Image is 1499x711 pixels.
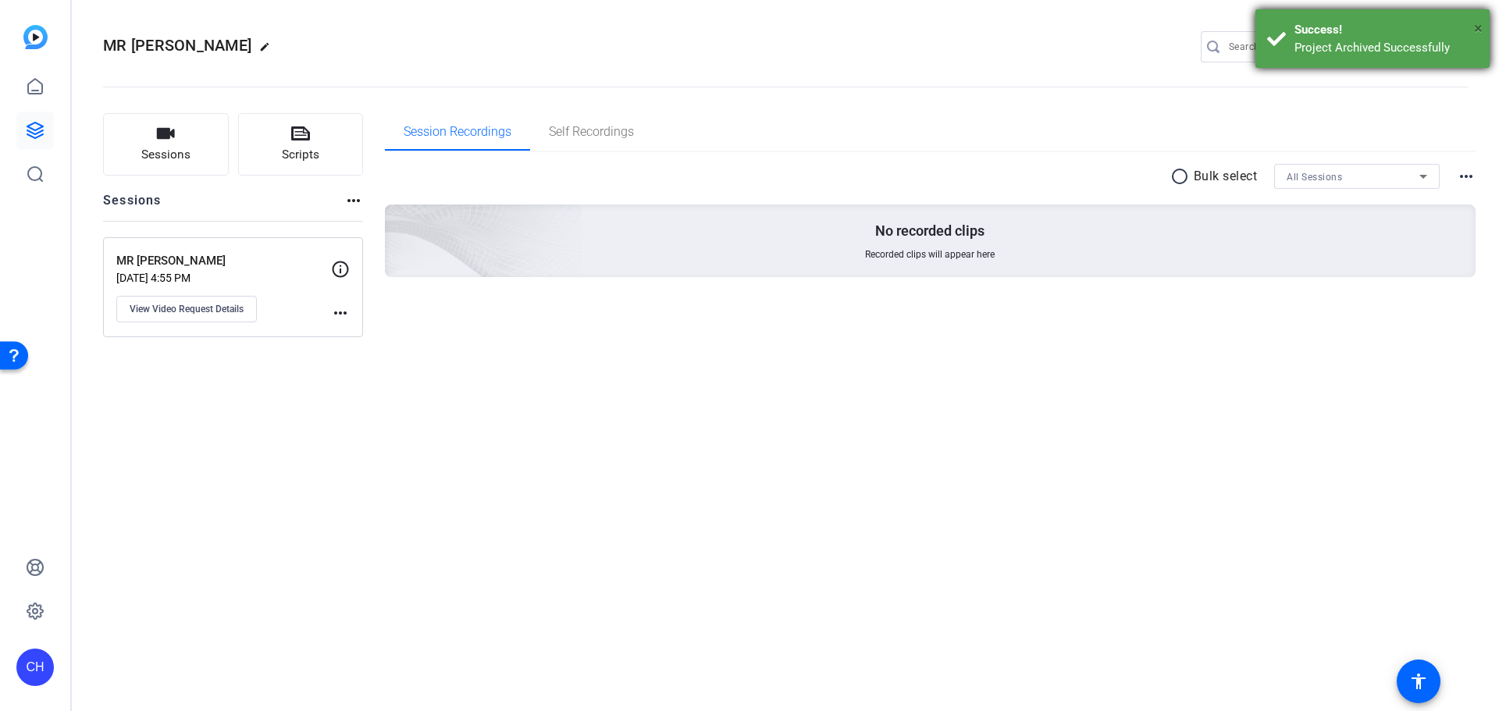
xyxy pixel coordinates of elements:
[103,113,229,176] button: Sessions
[116,272,331,284] p: [DATE] 4:55 PM
[103,36,251,55] span: MR [PERSON_NAME]
[1194,167,1258,186] p: Bulk select
[1170,167,1194,186] mat-icon: radio_button_unchecked
[141,146,190,164] span: Sessions
[1294,21,1478,39] div: Success!
[875,222,984,240] p: No recorded clips
[23,25,48,49] img: blue-gradient.svg
[404,126,511,138] span: Session Recordings
[1409,672,1428,691] mat-icon: accessibility
[103,191,162,221] h2: Sessions
[1229,37,1369,56] input: Search
[1294,39,1478,57] div: Project Archived Successfully
[282,146,319,164] span: Scripts
[331,304,350,322] mat-icon: more_horiz
[865,248,995,261] span: Recorded clips will appear here
[130,303,244,315] span: View Video Request Details
[210,50,582,389] img: embarkstudio-empty-session.png
[1474,19,1483,37] span: ×
[238,113,364,176] button: Scripts
[344,191,363,210] mat-icon: more_horiz
[116,252,331,270] p: MR [PERSON_NAME]
[549,126,634,138] span: Self Recordings
[116,296,257,322] button: View Video Request Details
[1474,16,1483,40] button: Close
[1457,167,1476,186] mat-icon: more_horiz
[16,649,54,686] div: CH
[1287,172,1342,183] span: All Sessions
[259,41,278,60] mat-icon: edit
